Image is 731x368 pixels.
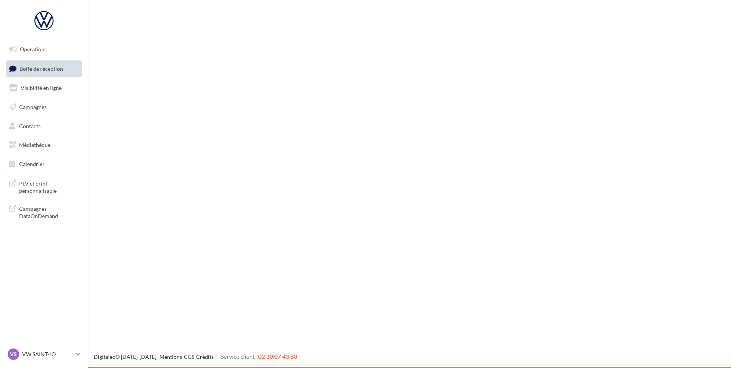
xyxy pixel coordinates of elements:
a: Visibilité en ligne [5,80,83,96]
a: Opérations [5,41,83,57]
span: Campagnes DataOnDemand [19,204,79,220]
a: Boîte de réception [5,60,83,77]
a: Crédits [196,353,214,360]
span: © [DATE]-[DATE] - - - [94,353,297,360]
span: Campagnes [19,104,47,110]
a: Campagnes [5,99,83,115]
a: Calendrier [5,156,83,172]
span: 02 30 07 43 80 [258,353,297,360]
span: Calendrier [19,161,45,167]
span: Opérations [20,46,47,52]
a: Campagnes DataOnDemand [5,200,83,223]
a: PLV et print personnalisable [5,175,83,198]
a: Digitaleo [94,353,115,360]
a: Mentions [159,353,182,360]
span: Visibilité en ligne [21,85,62,91]
span: PLV et print personnalisable [19,178,79,195]
a: Médiathèque [5,137,83,153]
span: Service client [221,353,255,360]
a: CGS [184,353,194,360]
span: Contacts [19,122,41,129]
span: VS [10,350,17,358]
a: Contacts [5,118,83,134]
p: VW SAINT-LO [22,350,73,358]
span: Boîte de réception [19,65,63,72]
span: Médiathèque [19,142,50,148]
a: VS VW SAINT-LO [6,347,82,361]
